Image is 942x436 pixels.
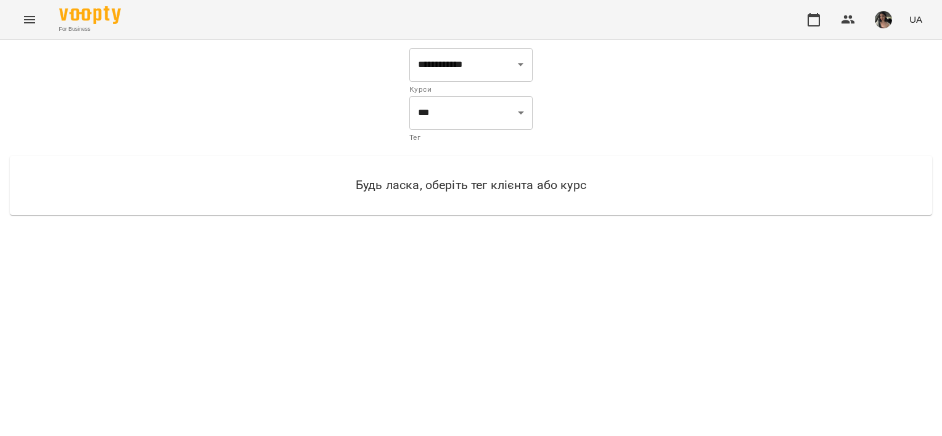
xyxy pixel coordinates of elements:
button: Menu [15,5,44,34]
button: UA [904,8,927,31]
p: Курси [409,84,533,96]
h6: Будь ласка, оберіть тег клієнта або курс [30,176,912,195]
span: For Business [59,25,121,33]
img: Voopty Logo [59,6,121,24]
img: ca12d485884f2ea42d8035f9918fd06b.jpg [875,11,892,28]
span: UA [909,13,922,26]
p: Тег [409,132,533,144]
